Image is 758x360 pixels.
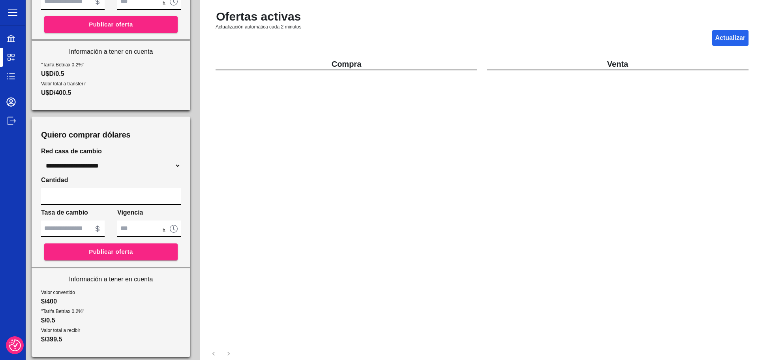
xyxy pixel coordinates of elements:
[41,297,181,306] p: $/400
[41,175,181,185] span: Cantidad
[41,290,75,295] span: Valor convertido
[41,328,80,333] span: Valor total a recibir
[41,62,84,68] span: "Tarifa Betriax 0.2%"
[44,243,178,260] button: Publicar oferta
[332,58,362,70] p: Compra
[41,309,84,314] span: "Tarifa Betriax 0.2%"
[41,316,181,325] p: $/0.5
[41,47,181,57] p: Información a tener en cuenta
[41,209,88,216] span: Tasa de cambio
[9,339,21,351] button: Preferencias de consentimiento
[163,227,167,234] span: h.
[41,147,181,156] span: Red casa de cambio
[715,33,745,43] p: Actualizar
[44,16,178,33] button: Publicar oferta
[41,81,86,87] span: Valor total a transferir
[41,69,181,79] p: U$D/0.5
[9,339,21,351] img: Revisit consent button
[216,24,301,30] span: Actualización automática cada 2 minutos
[41,88,181,98] p: U$D/400.5
[41,335,181,344] p: $/399.5
[206,347,758,360] nav: pagination navigation
[41,129,131,140] h3: Quiero comprar dólares
[117,209,143,216] span: Vigencia
[89,247,133,257] span: Publicar oferta
[216,9,301,24] h2: Ofertas activas
[712,30,749,46] button: Actualizar
[41,275,181,284] p: Información a tener en cuenta
[607,58,628,70] p: Venta
[89,19,133,30] span: Publicar oferta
